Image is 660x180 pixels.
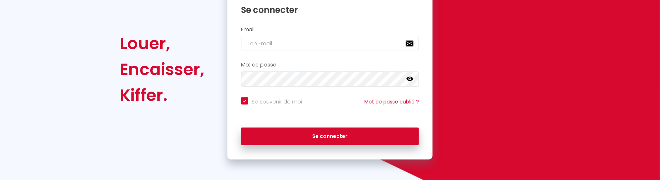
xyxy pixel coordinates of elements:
div: Encaisser, [120,56,205,82]
button: Se connecter [241,128,419,146]
h2: Mot de passe [241,62,419,68]
h1: Se connecter [241,4,419,15]
a: Mot de passe oublié ? [364,98,419,105]
div: Louer, [120,31,205,56]
input: Ton Email [241,36,419,51]
div: Kiffer. [120,82,205,108]
h2: Email [241,27,419,33]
